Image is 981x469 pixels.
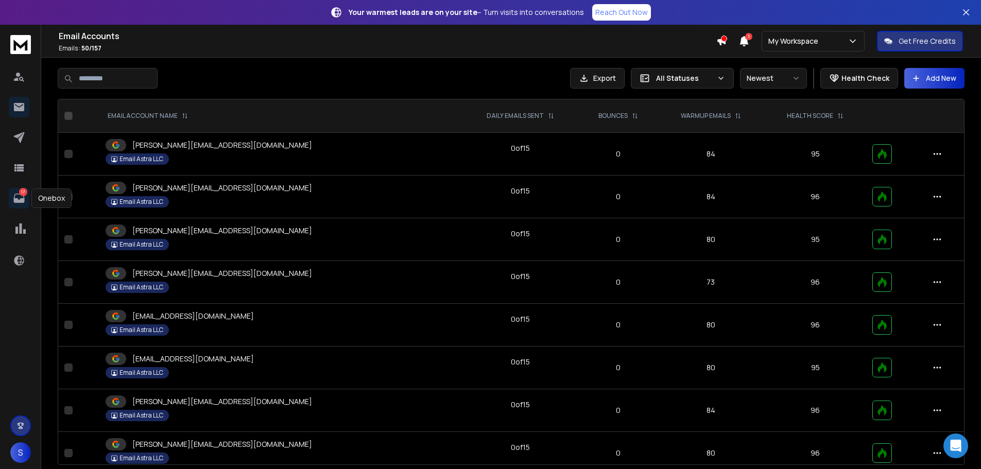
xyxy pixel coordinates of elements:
[511,357,530,367] div: 0 of 15
[768,36,822,46] p: My Workspace
[132,140,312,150] p: [PERSON_NAME][EMAIL_ADDRESS][DOMAIN_NAME]
[119,198,163,206] p: Email Astra LLC
[119,155,163,163] p: Email Astra LLC
[943,433,968,458] div: Open Intercom Messenger
[10,35,31,54] img: logo
[349,7,477,17] strong: Your warmest leads are on your site
[119,454,163,462] p: Email Astra LLC
[658,346,765,389] td: 80
[764,304,866,346] td: 96
[31,188,72,208] div: Onebox
[511,271,530,282] div: 0 of 15
[119,240,163,249] p: Email Astra LLC
[119,283,163,291] p: Email Astra LLC
[10,442,31,463] button: S
[132,268,312,279] p: [PERSON_NAME][EMAIL_ADDRESS][DOMAIN_NAME]
[658,176,765,218] td: 84
[132,439,312,449] p: [PERSON_NAME][EMAIL_ADDRESS][DOMAIN_NAME]
[349,7,584,18] p: – Turn visits into conversations
[9,188,29,209] a: 17
[658,218,765,261] td: 80
[820,68,898,89] button: Health Check
[511,186,530,196] div: 0 of 15
[132,396,312,407] p: [PERSON_NAME][EMAIL_ADDRESS][DOMAIN_NAME]
[586,448,651,458] p: 0
[764,346,866,389] td: 95
[487,112,544,120] p: DAILY EMAILS SENT
[511,143,530,153] div: 0 of 15
[598,112,628,120] p: BOUNCES
[81,44,101,53] span: 50 / 157
[658,261,765,304] td: 73
[595,7,648,18] p: Reach Out Now
[764,176,866,218] td: 96
[740,68,807,89] button: Newest
[764,133,866,176] td: 95
[108,112,188,120] div: EMAIL ACCOUNT NAME
[132,183,312,193] p: [PERSON_NAME][EMAIL_ADDRESS][DOMAIN_NAME]
[592,4,651,21] a: Reach Out Now
[841,73,889,83] p: Health Check
[658,133,765,176] td: 84
[132,225,312,236] p: [PERSON_NAME][EMAIL_ADDRESS][DOMAIN_NAME]
[570,68,625,89] button: Export
[59,44,716,53] p: Emails :
[119,369,163,377] p: Email Astra LLC
[764,261,866,304] td: 96
[586,149,651,159] p: 0
[132,311,254,321] p: [EMAIL_ADDRESS][DOMAIN_NAME]
[656,73,713,83] p: All Statuses
[899,36,956,46] p: Get Free Credits
[745,33,752,40] span: 1
[119,326,163,334] p: Email Astra LLC
[904,68,965,89] button: Add New
[787,112,833,120] p: HEALTH SCORE
[764,389,866,432] td: 96
[586,277,651,287] p: 0
[511,399,530,410] div: 0 of 15
[511,442,530,453] div: 0 of 15
[586,192,651,202] p: 0
[511,229,530,239] div: 0 of 15
[119,411,163,420] p: Email Astra LLC
[586,362,651,373] p: 0
[877,31,963,51] button: Get Free Credits
[586,234,651,245] p: 0
[59,30,716,42] h1: Email Accounts
[586,320,651,330] p: 0
[586,405,651,415] p: 0
[511,314,530,324] div: 0 of 15
[19,188,27,196] p: 17
[658,304,765,346] td: 80
[658,389,765,432] td: 84
[132,354,254,364] p: [EMAIL_ADDRESS][DOMAIN_NAME]
[681,112,731,120] p: WARMUP EMAILS
[764,218,866,261] td: 95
